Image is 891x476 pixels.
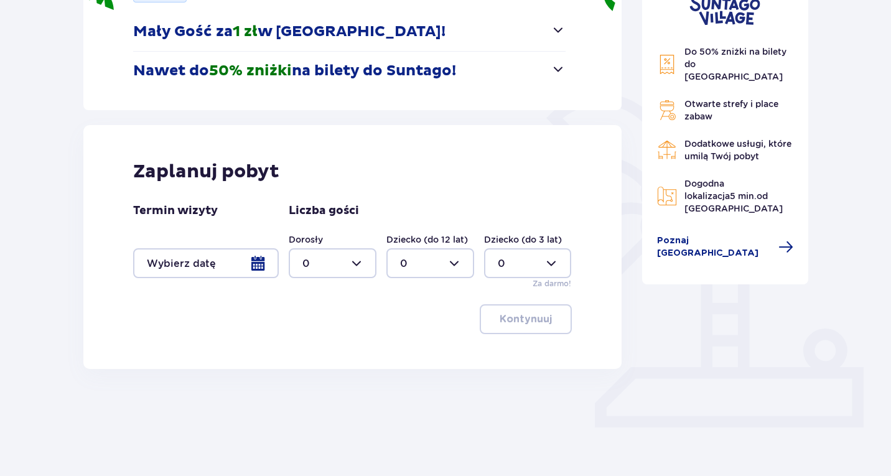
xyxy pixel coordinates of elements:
span: Dodatkowe usługi, które umilą Twój pobyt [684,139,791,161]
button: Kontynuuj [480,304,572,334]
span: Do 50% zniżki na bilety do [GEOGRAPHIC_DATA] [684,47,786,82]
img: Restaurant Icon [657,140,677,160]
p: Liczba gości [289,203,359,218]
p: Zaplanuj pobyt [133,160,279,184]
span: 5 min. [730,191,757,201]
p: Za darmo! [533,278,571,289]
p: Kontynuuj [500,312,552,326]
span: 1 zł [233,22,258,41]
p: Termin wizyty [133,203,218,218]
span: 50% zniżki [209,62,292,80]
img: Grill Icon [657,100,677,120]
img: Map Icon [657,186,677,206]
p: Nawet do na bilety do Suntago! [133,62,456,80]
button: Mały Gość za1 złw [GEOGRAPHIC_DATA]! [133,12,566,51]
label: Dziecko (do 12 lat) [386,233,468,246]
label: Dorosły [289,233,323,246]
a: Poznaj [GEOGRAPHIC_DATA] [657,235,794,259]
p: Mały Gość za w [GEOGRAPHIC_DATA]! [133,22,445,41]
span: Otwarte strefy i place zabaw [684,99,778,121]
label: Dziecko (do 3 lat) [484,233,562,246]
span: Dogodna lokalizacja od [GEOGRAPHIC_DATA] [684,179,783,213]
button: Nawet do50% zniżkina bilety do Suntago! [133,52,566,90]
span: Poznaj [GEOGRAPHIC_DATA] [657,235,772,259]
img: Discount Icon [657,54,677,75]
